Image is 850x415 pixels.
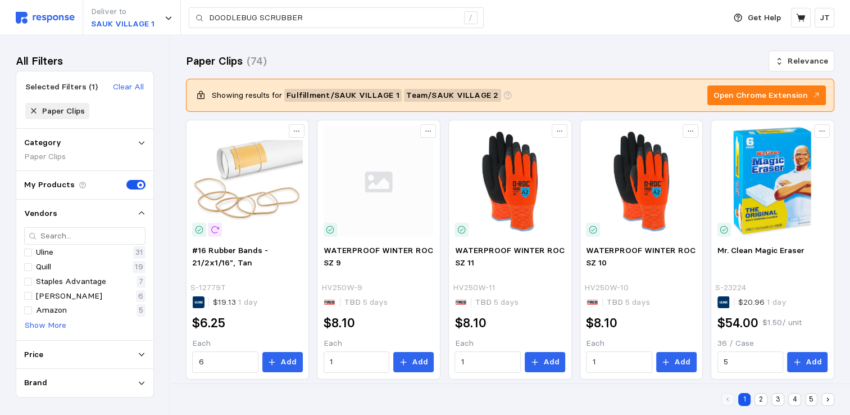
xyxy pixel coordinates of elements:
[738,393,751,406] button: 1
[138,290,143,303] p: 6
[324,337,434,350] p: Each
[186,53,243,69] h3: Paper Clips
[192,245,268,268] span: #16 Rubber Bands - 21/2x1/16", Tan
[454,337,565,350] p: Each
[247,53,267,69] h3: (74)
[754,393,767,406] button: 2
[25,319,66,332] p: Show More
[40,228,141,244] input: Search...
[464,11,478,25] div: /
[36,261,51,273] p: Quill
[412,356,428,368] p: Add
[91,6,154,18] p: Deliver to
[475,296,519,309] p: TBD
[607,296,650,309] p: TBD
[36,304,67,317] p: Amazon
[815,8,834,28] button: JT
[586,245,696,268] span: WATERPROOF WINTER ROC SZ 10
[586,337,697,350] p: Each
[112,80,144,94] button: Clear All
[713,89,808,102] p: Open Chrome Extension
[593,352,646,372] input: Qty
[36,246,53,259] p: Uline
[24,151,146,163] div: Paper Clips
[24,137,61,149] p: Category
[280,356,297,368] p: Add
[213,296,258,309] p: $19.13
[453,282,496,294] p: HV250W-11
[324,245,433,268] span: WATERPROOF WINTER ROC SZ 9
[25,81,98,93] div: Selected Filters (1)
[724,352,777,372] input: Qty
[717,337,828,350] p: 36 / Case
[748,12,781,24] p: Get Help
[454,245,564,268] span: WATERPROOF WINTER ROC SZ 11
[492,297,519,307] span: 5 days
[42,105,85,117] div: Paper Clips
[806,356,822,368] p: Add
[707,85,826,106] button: Open Chrome Extension
[771,393,784,406] button: 3
[24,377,47,389] p: Brand
[139,304,143,317] p: 5
[192,314,225,332] h2: $6.25
[192,126,303,237] img: S-12779T
[36,290,102,303] p: [PERSON_NAME]
[139,276,143,288] p: 7
[820,12,830,24] p: JT
[656,352,697,372] button: Add
[190,282,226,294] p: S-12779T
[788,393,801,406] button: 4
[543,356,560,368] p: Add
[393,352,434,372] button: Add
[262,352,303,372] button: Add
[24,319,67,332] button: Show More
[717,245,804,255] span: Mr. Clean Magic Eraser
[461,352,515,372] input: Qty
[584,282,629,294] p: HV250W-10
[209,8,458,28] input: Search for a product name or SKU
[525,352,565,372] button: Add
[24,207,57,220] p: Vendors
[361,297,388,307] span: 5 days
[717,314,758,332] h2: $54.00
[769,51,834,72] button: Relevance
[192,337,303,350] p: Each
[236,297,258,307] span: 1 day
[24,349,43,361] p: Price
[454,314,486,332] h2: $8.10
[135,261,143,273] p: 19
[727,7,788,29] button: Get Help
[36,276,106,288] p: Staples Advantage
[113,81,144,93] p: Clear All
[788,55,828,67] p: Relevance
[324,126,434,237] img: svg%3e
[212,89,282,102] p: Showing results for
[324,314,355,332] h2: $8.10
[762,317,802,329] p: $1.50 / unit
[199,352,252,372] input: Qty
[321,282,362,294] p: HV250W-9
[344,296,388,309] p: TBD
[805,393,818,406] button: 5
[24,179,75,191] p: My Products
[674,356,690,368] p: Add
[330,352,383,372] input: Qty
[787,352,828,372] button: Add
[623,297,650,307] span: 5 days
[717,126,828,237] img: S-23224_US
[91,18,154,30] p: SAUK VILLAGE 1
[586,126,697,237] img: e8b56243-444d-4162-a1b6-e71b7ed2c040.jpg
[715,282,746,294] p: S-23224
[765,297,787,307] span: 1 day
[406,89,498,101] span: Team / SAUK VILLAGE 2
[135,246,143,259] p: 31
[287,89,399,101] span: Fulfillment / SAUK VILLAGE 1
[454,126,565,237] img: 200d699c-ff74-4461-b772-a3cea85608ac.jpg
[16,53,63,69] h3: All Filters
[16,12,75,24] img: svg%3e
[586,314,617,332] h2: $8.10
[738,296,787,309] p: $20.96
